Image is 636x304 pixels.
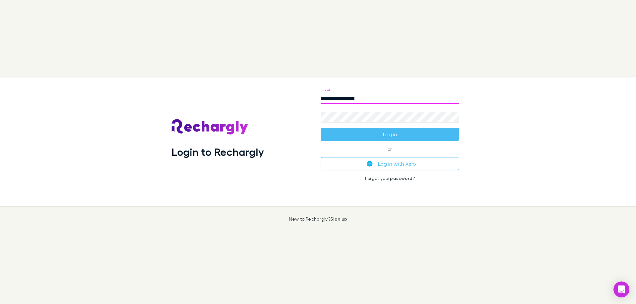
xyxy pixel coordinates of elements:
[321,87,330,92] label: Email
[172,146,264,158] h1: Login to Rechargly
[321,128,459,141] button: Log in
[321,176,459,181] p: Forgot your ?
[172,119,248,135] img: Rechargly's Logo
[289,216,347,222] p: New to Rechargly?
[367,161,373,167] img: Xero's logo
[321,157,459,170] button: Log in with Xero
[390,175,412,181] a: password
[613,282,629,297] div: Open Intercom Messenger
[330,216,347,222] a: Sign up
